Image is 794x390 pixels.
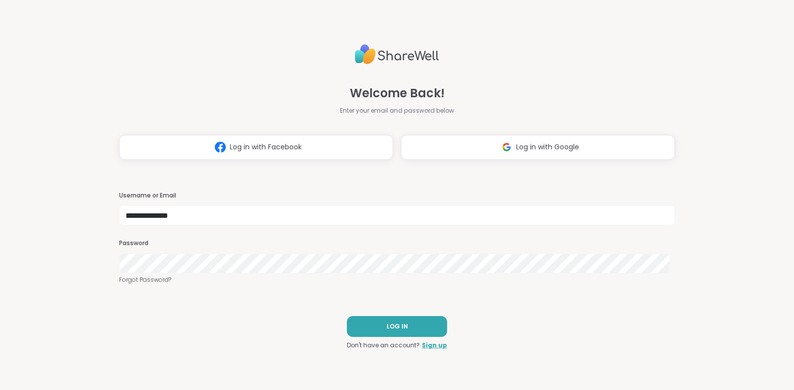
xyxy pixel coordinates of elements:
[340,106,454,115] span: Enter your email and password below
[422,341,447,350] a: Sign up
[119,135,393,160] button: Log in with Facebook
[119,275,675,284] a: Forgot Password?
[516,142,579,152] span: Log in with Google
[497,138,516,156] img: ShareWell Logomark
[401,135,675,160] button: Log in with Google
[119,192,675,200] h3: Username or Email
[119,239,675,248] h3: Password
[211,138,230,156] img: ShareWell Logomark
[347,341,420,350] span: Don't have an account?
[387,322,408,331] span: LOG IN
[230,142,302,152] span: Log in with Facebook
[347,316,447,337] button: LOG IN
[355,40,439,68] img: ShareWell Logo
[350,84,445,102] span: Welcome Back!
